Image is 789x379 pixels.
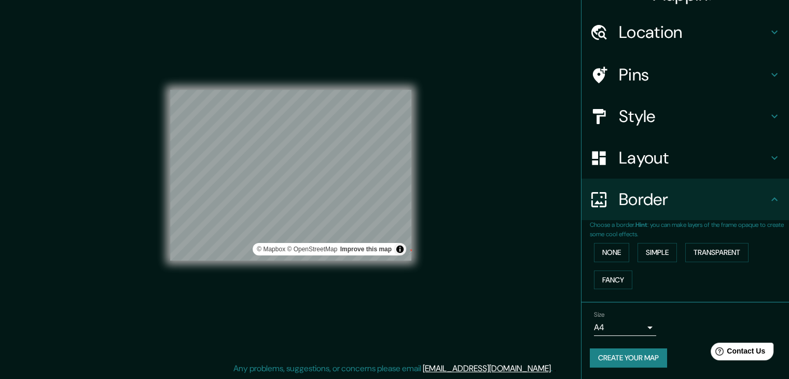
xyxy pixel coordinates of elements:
a: [EMAIL_ADDRESS][DOMAIN_NAME] [423,363,551,374]
iframe: Help widget launcher [697,339,778,368]
div: . [554,362,556,375]
canvas: Map [170,90,411,261]
a: OpenStreetMap [287,246,337,253]
button: Transparent [685,243,749,262]
p: Any problems, suggestions, or concerns please email . [233,362,552,375]
label: Size [594,310,605,319]
h4: Location [619,22,768,43]
button: None [594,243,629,262]
button: Fancy [594,270,632,290]
div: Layout [582,137,789,179]
h4: Style [619,106,768,127]
button: Toggle attribution [394,243,406,255]
h4: Pins [619,64,768,85]
b: Hint [635,221,647,229]
a: Map feedback [340,246,392,253]
div: Style [582,96,789,137]
div: Pins [582,54,789,96]
div: Border [582,179,789,220]
button: Simple [638,243,677,262]
div: A4 [594,319,656,336]
button: Create your map [590,348,667,368]
p: Choose a border. : you can make layers of the frame opaque to create some cool effects. [590,220,789,239]
div: . [552,362,554,375]
div: Location [582,11,789,53]
h4: Layout [619,147,768,168]
h4: Border [619,189,768,210]
a: Mapbox [257,246,285,253]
